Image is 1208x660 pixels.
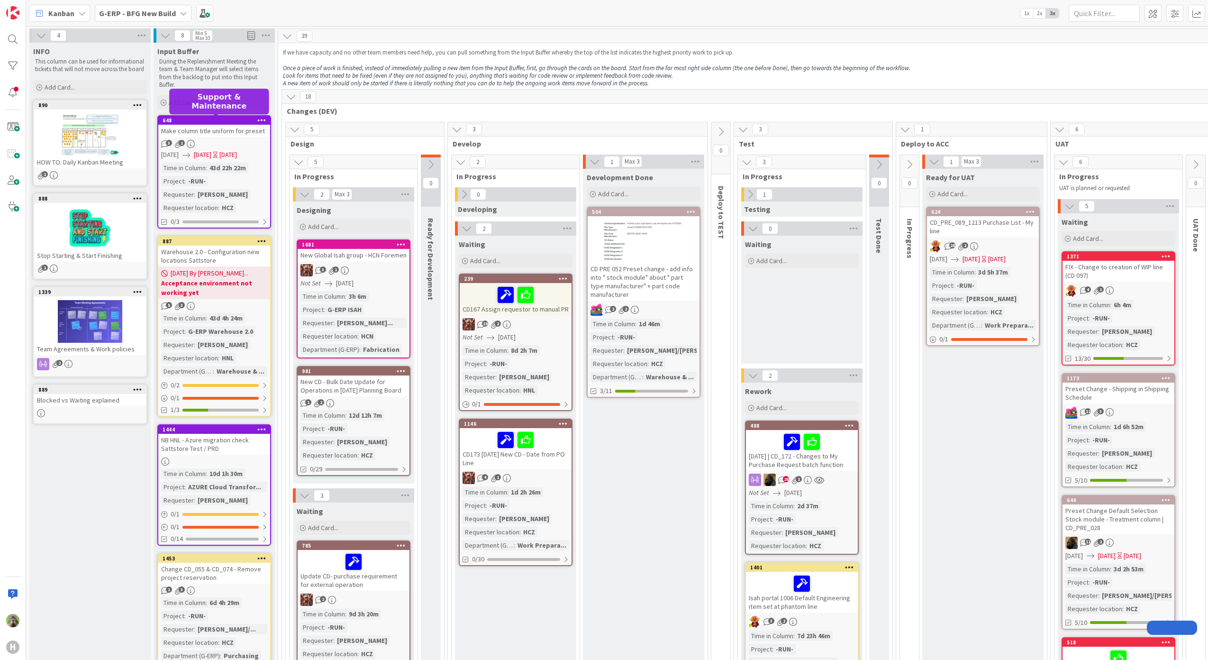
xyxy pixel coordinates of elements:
a: 981New CD - Bulk Date Update for Operations in [DATE] Planning BoardTime in Column:12d 12h 7mProj... [297,366,410,476]
div: New CD - Bulk Date Update for Operations in [DATE] Planning Board [298,376,409,396]
div: 648Make column title uniform for preset [158,116,270,137]
a: 889Blocked vs Waiting explained [33,385,147,424]
img: Visit kanbanzone.com [6,6,19,19]
div: HCZ [1124,461,1140,472]
span: 1 [495,474,501,480]
div: CD167 Assign requestor to manual PR [460,283,572,315]
div: Fabrication [361,344,402,355]
span: 0 / 2 [171,380,180,390]
div: -RUN- [954,280,977,291]
a: 1681New Global Isah group - HCN ForemenJKNot Set[DATE]Time in Column:3h 6mProject:G-ERP ISAHReque... [297,239,410,358]
div: 1371 [1063,252,1174,261]
div: 888 [34,194,146,203]
a: 648Make column title uniform for preset[DATE][DATE][DATE]Time in Column:43d 22h 22mProject:-RUN-R... [157,115,271,229]
span: Add Card... [756,403,787,412]
div: Requester [300,318,333,328]
span: 1 [42,265,48,271]
a: 1146CD173 [DATE] New CD - Date from PO LineJKTime in Column:1d 2h 26mProject:-RUN-Requester:[PERS... [459,419,572,566]
span: Kanban [48,8,74,19]
div: 887 [158,237,270,246]
div: 1146 [464,421,572,427]
a: 644Preset Change Default Selection Stock module - Treatment column | CD_PRE_028ND[DATE][DATE][DAT... [1062,495,1175,630]
div: 624 [931,209,1039,215]
div: JK [1063,406,1174,419]
div: Requester location [930,307,987,317]
span: : [357,331,359,341]
div: 889 [38,386,146,393]
span: : [647,358,649,369]
img: JK [463,318,475,330]
a: 890HOW TO: Daily Kanban Meeting [33,100,147,186]
span: 0/29 [310,464,322,474]
div: 1173 [1063,374,1174,383]
span: 3/11 [600,386,612,396]
div: 3h 6m [346,291,369,302]
div: 648 [158,116,270,125]
div: [PERSON_NAME] [195,495,250,505]
span: : [507,487,509,497]
div: Requester location [590,358,647,369]
div: 888 [38,195,146,202]
div: 43d 4h 24m [207,313,245,323]
div: Time in Column [161,468,206,479]
div: Team Agreements & Work policies [34,343,146,355]
div: 1371 [1067,253,1174,260]
span: : [194,189,195,200]
div: 1681 [298,240,409,249]
div: 888Stop Starting & Start Finishing [34,194,146,262]
span: Add Card... [1073,234,1103,243]
div: 1d 6h 52m [1111,422,1146,432]
span: 3 [320,266,326,273]
div: 890 [34,101,146,110]
span: : [486,500,487,511]
div: [DATE] | CD_172 - Changes to My Purchase Request batch function [746,430,858,471]
span: 1 [1098,286,1104,293]
div: 981New CD - Bulk Date Update for Operations in [DATE] Planning Board [298,367,409,396]
div: Department (G-ERP) [590,372,642,382]
div: Department (G-ERP) [930,320,981,330]
span: 2 [495,321,501,327]
span: : [495,372,497,382]
div: LC [927,240,1039,252]
div: 1681 [302,241,409,248]
div: Time in Column [1065,300,1110,310]
div: LC [1063,284,1174,297]
div: HCZ [649,358,665,369]
span: 12 [1085,408,1091,414]
div: [DATE] [988,254,1006,264]
span: : [614,332,615,342]
div: CD PRE 052 Preset change - add info into " stock module" about " part type manufacturer" + part c... [588,263,699,301]
a: 887Warehouse 2.0 - Configuration new locations Sattstore[DATE] By [PERSON_NAME]...Acceptance envi... [157,236,271,417]
span: 1 [333,266,339,273]
span: : [333,318,335,328]
span: : [642,372,644,382]
div: HNL [219,353,236,363]
span: 1 [796,476,802,482]
i: Not Set [300,279,321,287]
div: NB HNL - Azure migration check Sattstore Test / PRD [158,434,270,455]
span: : [507,345,509,356]
div: 8d 2h 7m [509,345,540,356]
div: [PERSON_NAME] [195,339,250,350]
div: JK [588,303,699,316]
span: 2 [56,360,63,366]
div: 890 [38,102,146,109]
div: HOW TO: Daily Kanban Meeting [34,156,146,168]
div: Time in Column [463,345,507,356]
span: [DATE] [963,254,980,264]
div: 0/1 [460,398,572,410]
div: Requester location [1065,461,1122,472]
div: 239CD167 Assign requestor to manual PR [460,275,572,315]
div: Time in Column [463,487,507,497]
div: [PERSON_NAME] [195,189,250,200]
a: 488[DATE] | CD_172 - Changes to My Purchase Request batch functionNDNot Set[DATE]Time in Column:2... [745,421,859,555]
span: : [635,319,636,329]
div: 644Preset Change Default Selection Stock module - Treatment column | CD_PRE_028 [1063,496,1174,534]
span: 0 / 1 [472,399,481,409]
div: 644 [1067,497,1174,504]
span: Add Card... [308,222,338,231]
div: 648 [163,117,270,124]
span: : [981,320,982,330]
div: 504CD PRE 052 Preset change - add info into " stock module" about " part type manufacturer" + par... [588,208,699,301]
span: [DATE] [784,488,802,498]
